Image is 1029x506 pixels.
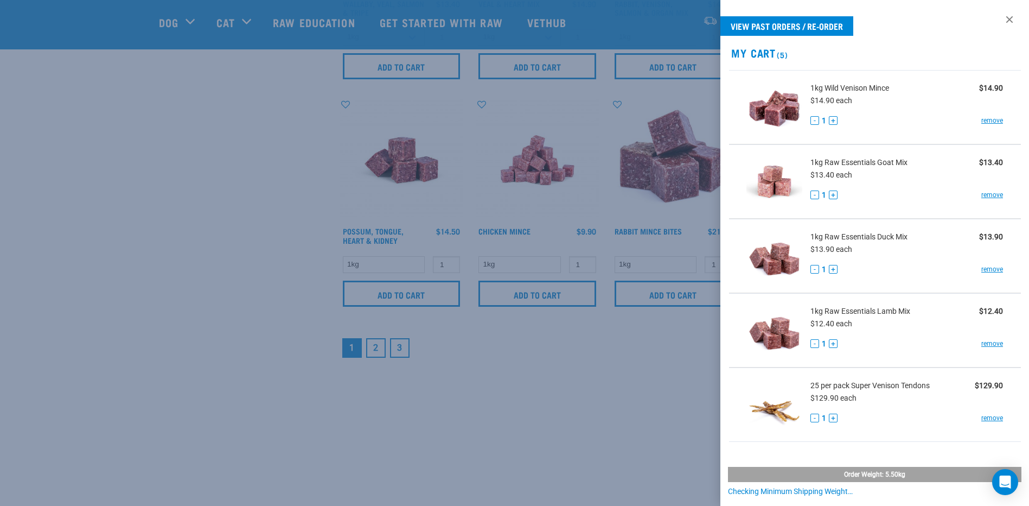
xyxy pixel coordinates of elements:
[822,264,826,275] span: 1
[981,264,1003,274] a: remove
[810,245,852,254] span: $13.90 each
[810,319,852,328] span: $12.40 each
[992,469,1018,495] div: Open Intercom Messenger
[822,189,826,201] span: 1
[810,170,852,179] span: $13.40 each
[810,414,819,422] button: -
[981,116,1003,125] a: remove
[981,339,1003,349] a: remove
[975,381,1003,390] strong: $129.90
[822,338,826,350] span: 1
[829,339,838,348] button: +
[810,339,819,348] button: -
[776,53,788,56] span: (5)
[829,414,838,422] button: +
[810,96,852,105] span: $14.90 each
[810,306,910,317] span: 1kg Raw Essentials Lamb Mix
[981,190,1003,200] a: remove
[810,83,889,94] span: 1kg Wild Venison Mince
[720,47,1029,59] h2: My Cart
[981,413,1003,423] a: remove
[979,84,1003,92] strong: $14.90
[979,232,1003,241] strong: $13.90
[720,16,853,36] a: View past orders / re-order
[746,228,802,284] img: Raw Essentials Duck Mix
[829,191,838,199] button: +
[822,115,826,126] span: 1
[810,394,857,402] span: $129.90 each
[746,154,802,210] img: Raw Essentials Goat Mix
[746,377,802,433] img: Super Venison Tendons
[810,265,819,274] button: -
[728,467,1022,482] div: Order weight: 5.50kg
[810,191,819,199] button: -
[810,231,907,243] span: 1kg Raw Essentials Duck Mix
[810,380,930,391] span: 25 per pack Super Venison Tendons
[979,307,1003,315] strong: $12.40
[728,488,1022,496] div: Checking minimum shipping weight…
[810,157,907,168] span: 1kg Raw Essentials Goat Mix
[829,116,838,125] button: +
[746,79,802,135] img: Wild Venison Mince
[822,413,826,424] span: 1
[810,116,819,125] button: -
[979,158,1003,167] strong: $13.40
[829,265,838,274] button: +
[746,302,802,358] img: Raw Essentials Lamb Mix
